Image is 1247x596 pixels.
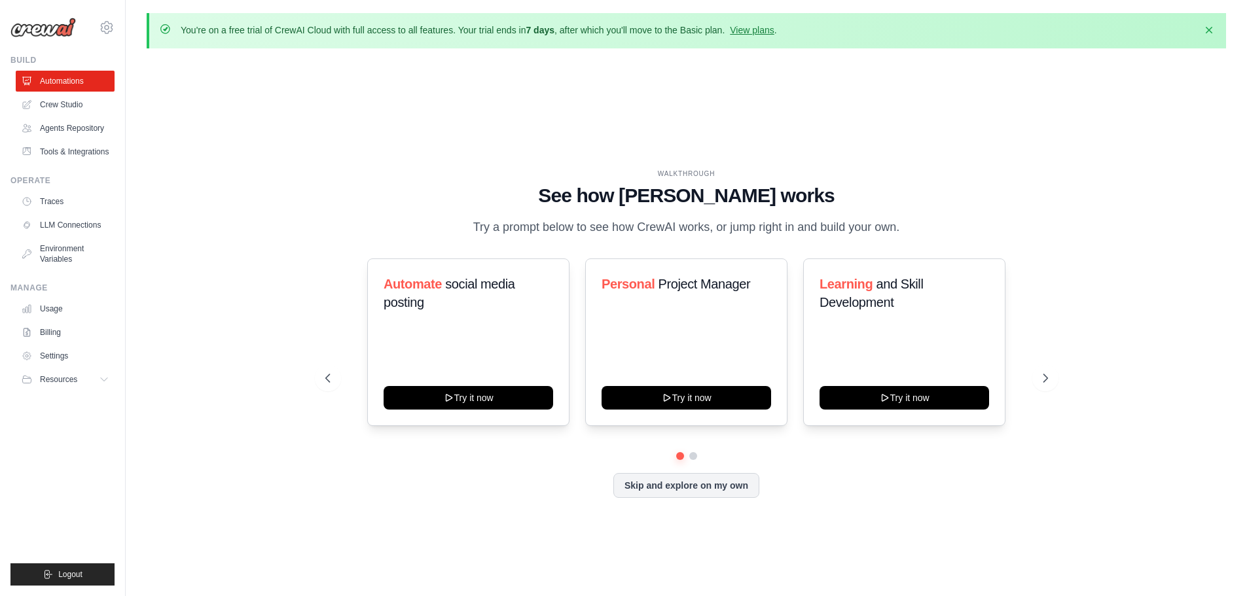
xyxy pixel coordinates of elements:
[16,345,115,366] a: Settings
[16,191,115,212] a: Traces
[384,277,442,291] span: Automate
[325,184,1048,207] h1: See how [PERSON_NAME] works
[10,283,115,293] div: Manage
[384,386,553,410] button: Try it now
[384,277,515,309] span: social media posting
[16,238,115,270] a: Environment Variables
[820,277,873,291] span: Learning
[16,215,115,236] a: LLM Connections
[16,141,115,162] a: Tools & Integrations
[58,569,82,580] span: Logout
[820,386,989,410] button: Try it now
[325,169,1048,179] div: WALKTHROUGH
[16,71,115,92] a: Automations
[10,55,115,65] div: Build
[820,277,923,309] span: and Skill Development
[16,118,115,139] a: Agents Repository
[16,369,115,390] button: Resources
[526,25,554,35] strong: 7 days
[467,218,907,237] p: Try a prompt below to see how CrewAI works, or jump right in and build your own.
[602,386,771,410] button: Try it now
[16,94,115,115] a: Crew Studio
[40,374,77,385] span: Resources
[613,473,759,498] button: Skip and explore on my own
[730,25,774,35] a: View plans
[602,277,655,291] span: Personal
[181,24,777,37] p: You're on a free trial of CrewAI Cloud with full access to all features. Your trial ends in , aft...
[16,298,115,319] a: Usage
[658,277,750,291] span: Project Manager
[10,18,76,37] img: Logo
[10,563,115,586] button: Logout
[16,322,115,343] a: Billing
[10,175,115,186] div: Operate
